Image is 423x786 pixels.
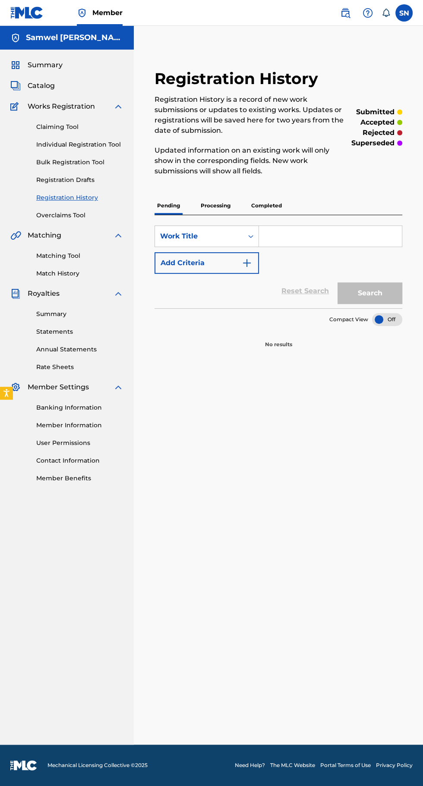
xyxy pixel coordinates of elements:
a: The MLC Website [270,761,315,769]
img: Matching [10,230,21,241]
a: Contact Information [36,456,123,465]
p: Processing [198,197,233,215]
img: Top Rightsholder [77,8,87,18]
a: Banking Information [36,403,123,412]
span: Works Registration [28,101,95,112]
form: Search Form [155,225,402,308]
img: MLC Logo [10,6,44,19]
p: Completed [249,197,284,215]
a: Matching Tool [36,251,123,260]
a: User Permissions [36,438,123,448]
p: rejected [363,128,395,138]
a: Bulk Registration Tool [36,158,123,167]
a: SummarySummary [10,60,63,70]
span: Catalog [28,81,55,91]
a: Need Help? [235,761,265,769]
a: Summary [36,310,123,319]
div: Notifications [382,9,390,17]
p: Registration History is a record of new work submissions or updates to existing works. Updates or... [155,94,345,136]
p: submitted [356,107,395,117]
div: Work Title [160,231,238,241]
a: Rate Sheets [36,363,123,372]
img: Catalog [10,81,21,91]
span: Member Settings [28,382,89,392]
p: accepted [360,117,395,128]
a: Member Benefits [36,474,123,483]
a: Claiming Tool [36,122,123,132]
span: Royalties [28,288,60,299]
p: Pending [155,197,183,215]
img: expand [113,101,123,112]
span: Matching [28,230,61,241]
img: logo [10,760,37,770]
img: search [340,8,350,18]
a: Registration Drafts [36,175,123,185]
p: Updated information on an existing work will only show in the corresponding fields. New work subm... [155,145,345,176]
iframe: Chat Widget [380,745,423,786]
a: Privacy Policy [376,761,413,769]
a: Public Search [337,4,354,22]
img: Member Settings [10,382,21,392]
h2: Registration History [155,69,322,88]
img: Summary [10,60,21,70]
img: 9d2ae6d4665cec9f34b9.svg [242,258,252,268]
a: Portal Terms of Use [320,761,371,769]
span: Mechanical Licensing Collective © 2025 [47,761,148,769]
a: Annual Statements [36,345,123,354]
a: Registration History [36,193,123,202]
a: Individual Registration Tool [36,140,123,149]
h5: Samwel Daniel Nkanda [26,33,123,43]
img: Works Registration [10,101,22,112]
img: Royalties [10,288,21,299]
img: help [363,8,373,18]
p: superseded [351,138,395,148]
img: expand [113,230,123,241]
img: expand [113,288,123,299]
img: Accounts [10,33,21,43]
a: Member Information [36,421,123,430]
a: Statements [36,327,123,336]
button: Add Criteria [155,252,259,274]
span: Member [92,8,123,18]
a: Match History [36,269,123,278]
div: User Menu [395,4,413,22]
img: expand [113,382,123,392]
a: CatalogCatalog [10,81,55,91]
div: Help [359,4,376,22]
p: No results [265,330,292,348]
span: Summary [28,60,63,70]
span: Compact View [329,316,368,323]
a: Overclaims Tool [36,211,123,220]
